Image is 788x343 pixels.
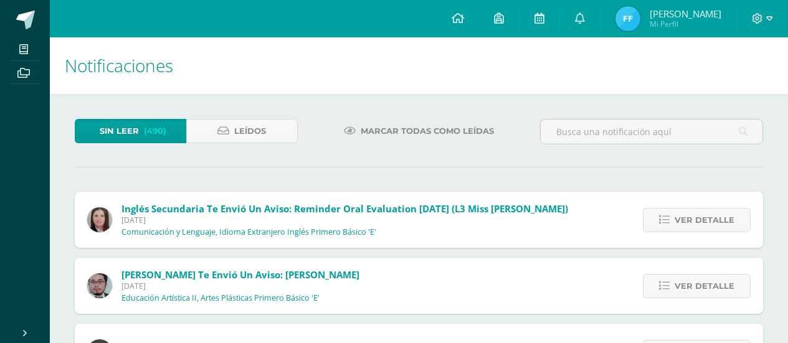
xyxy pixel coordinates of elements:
img: 5fac68162d5e1b6fbd390a6ac50e103d.png [87,273,112,298]
span: [DATE] [121,215,568,225]
span: Inglés Secundaria te envió un aviso: Reminder Oral Evaluation [DATE] (L3 Miss [PERSON_NAME]) [121,202,568,215]
p: Comunicación y Lenguaje, Idioma Extranjero Inglés Primero Básico 'E' [121,227,376,237]
a: Marcar todas como leídas [328,119,510,143]
p: Educación Artística II, Artes Plásticas Primero Básico 'E' [121,293,320,303]
span: Notificaciones [65,54,173,77]
span: Leídos [234,120,266,143]
span: Ver detalle [675,275,734,298]
img: 8af0450cf43d44e38c4a1497329761f3.png [87,207,112,232]
a: Leídos [186,119,298,143]
span: Mi Perfil [650,19,721,29]
span: [DATE] [121,281,359,291]
span: (490) [144,120,166,143]
input: Busca una notificación aquí [541,120,762,144]
img: f2b853f6947a4d110c82d09ec8a0485e.png [615,6,640,31]
span: [PERSON_NAME] [650,7,721,20]
a: Sin leer(490) [75,119,186,143]
span: [PERSON_NAME] te envió un aviso: [PERSON_NAME] [121,268,359,281]
span: Sin leer [100,120,139,143]
span: Ver detalle [675,209,734,232]
span: Marcar todas como leídas [361,120,494,143]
